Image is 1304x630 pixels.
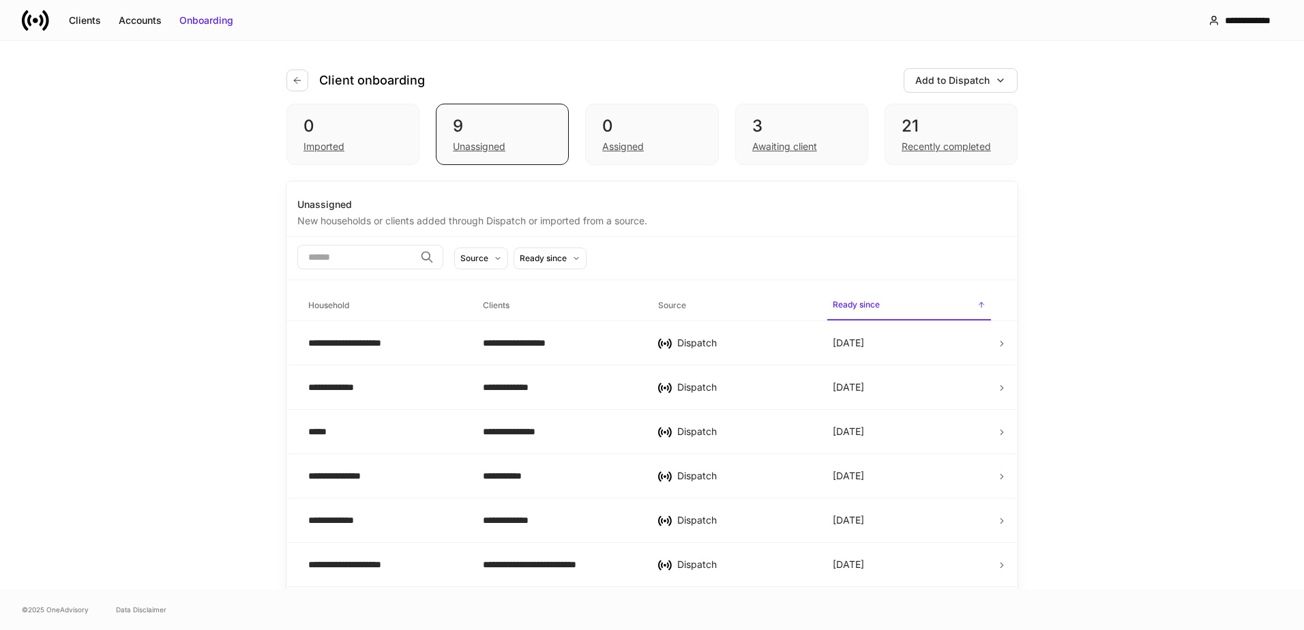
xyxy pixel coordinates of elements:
[752,115,851,137] div: 3
[116,604,166,615] a: Data Disclaimer
[833,425,864,438] p: [DATE]
[110,10,171,31] button: Accounts
[833,513,864,527] p: [DATE]
[297,198,1007,211] div: Unassigned
[179,14,233,27] div: Onboarding
[585,104,718,165] div: 0Assigned
[453,140,505,153] div: Unassigned
[677,380,811,394] div: Dispatch
[303,140,344,153] div: Imported
[308,299,349,312] h6: Household
[602,140,644,153] div: Assigned
[902,115,1001,137] div: 21
[520,252,567,265] div: Ready since
[658,299,686,312] h6: Source
[833,298,880,311] h6: Ready since
[119,14,162,27] div: Accounts
[303,115,402,137] div: 0
[752,140,817,153] div: Awaiting client
[460,252,488,265] div: Source
[477,292,641,320] span: Clients
[833,469,864,483] p: [DATE]
[60,10,110,31] button: Clients
[915,74,990,87] div: Add to Dispatch
[483,299,509,312] h6: Clients
[735,104,868,165] div: 3Awaiting client
[171,10,242,31] button: Onboarding
[454,247,508,269] button: Source
[677,469,811,483] div: Dispatch
[677,513,811,527] div: Dispatch
[453,115,552,137] div: 9
[297,211,1007,228] div: New households or clients added through Dispatch or imported from a source.
[286,104,419,165] div: 0Imported
[885,104,1018,165] div: 21Recently completed
[833,380,864,394] p: [DATE]
[833,558,864,571] p: [DATE]
[677,336,811,350] div: Dispatch
[902,140,991,153] div: Recently completed
[436,104,569,165] div: 9Unassigned
[904,68,1018,93] button: Add to Dispatch
[677,558,811,571] div: Dispatch
[677,425,811,438] div: Dispatch
[514,247,587,269] button: Ready since
[69,14,101,27] div: Clients
[602,115,701,137] div: 0
[303,292,466,320] span: Household
[653,292,816,320] span: Source
[833,336,864,350] p: [DATE]
[827,291,991,320] span: Ready since
[22,604,89,615] span: © 2025 OneAdvisory
[319,72,425,89] h4: Client onboarding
